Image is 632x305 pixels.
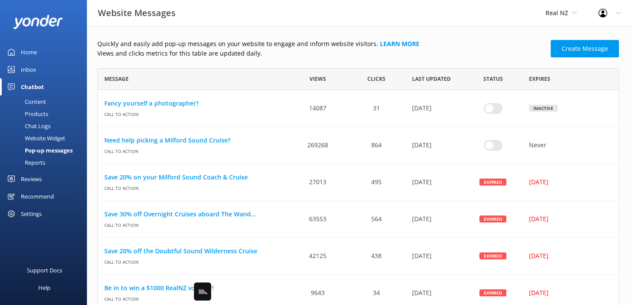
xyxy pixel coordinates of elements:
div: 495 [347,164,405,201]
a: Fancy yourself a photographer? [104,99,282,108]
div: 564 [347,201,405,238]
span: Call to action [104,182,282,191]
a: Chat Logs [5,120,87,132]
a: Save 20% on your Milford Sound Coach & Cruise [104,172,282,182]
div: 09 Jun 2023 [406,90,464,127]
span: Call to action [104,108,282,117]
div: Reviews [21,170,42,188]
span: Message [104,75,129,83]
div: [DATE] [529,288,607,298]
div: Pop-up messages [5,144,73,156]
span: Last updated [412,75,451,83]
div: row [97,164,619,201]
span: Views [309,75,326,83]
span: Status [483,75,503,83]
div: 31 [347,90,405,127]
a: Website Widget [5,132,87,144]
a: Create Message [551,40,619,57]
div: Support Docs [27,262,62,279]
span: Call to action [104,145,282,154]
div: 63553 [289,201,347,238]
a: Reports [5,156,87,169]
div: Content [5,96,46,108]
div: 438 [347,238,405,275]
img: yonder-white-logo.png [13,15,63,29]
div: Chat Logs [5,120,50,132]
span: Clicks [367,75,386,83]
div: [DATE] [529,251,607,261]
div: Chatbot [21,78,44,96]
span: Call to action [104,219,282,228]
div: Never [522,127,619,164]
div: row [97,238,619,275]
div: 269268 [289,127,347,164]
div: 13 Dec 2024 [406,127,464,164]
div: 42125 [289,238,347,275]
div: Inactive [529,105,558,112]
div: [DATE] [529,177,607,187]
div: Settings [21,205,42,222]
div: Inbox [21,61,36,78]
div: Expired [479,252,506,259]
h3: Website Messages [98,6,176,20]
div: row [97,127,619,164]
div: row [97,90,619,127]
a: Pop-up messages [5,144,87,156]
div: 24 Jan 2024 [406,201,464,238]
div: Expired [479,289,506,296]
div: [DATE] [529,214,607,224]
a: Products [5,108,87,120]
div: row [97,201,619,238]
div: Products [5,108,48,120]
div: Recommend [21,188,54,205]
div: 14087 [289,90,347,127]
div: Help [38,279,50,296]
span: Call to action [104,293,282,302]
div: 18 Jan 2024 [406,164,464,201]
span: Call to action [104,256,282,265]
div: Expired [479,179,506,186]
div: 27013 [289,164,347,201]
a: Be in to win a $1000 RealNZ voucher! [104,283,282,293]
a: Content [5,96,87,108]
div: Website Widget [5,132,65,144]
span: Expires [529,75,550,83]
div: 24 Jan 2024 [406,238,464,275]
div: Expired [479,215,506,222]
p: Quickly and easily add pop-up messages on your website to engage and inform website visitors. [97,39,546,49]
div: Reports [5,156,45,169]
a: Save 20% off the Doubtful Sound Wilderness Cruise [104,246,282,256]
span: Real NZ [546,9,568,17]
a: Need help picking a Milford Sound Cruise? [104,136,282,145]
div: Home [21,43,37,61]
p: Views and clicks metrics for this table are updated daily. [97,49,546,58]
a: Save 30% off Overnight Cruises aboard The Wand... [104,209,282,219]
div: 864 [347,127,405,164]
a: Learn more [380,40,419,48]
